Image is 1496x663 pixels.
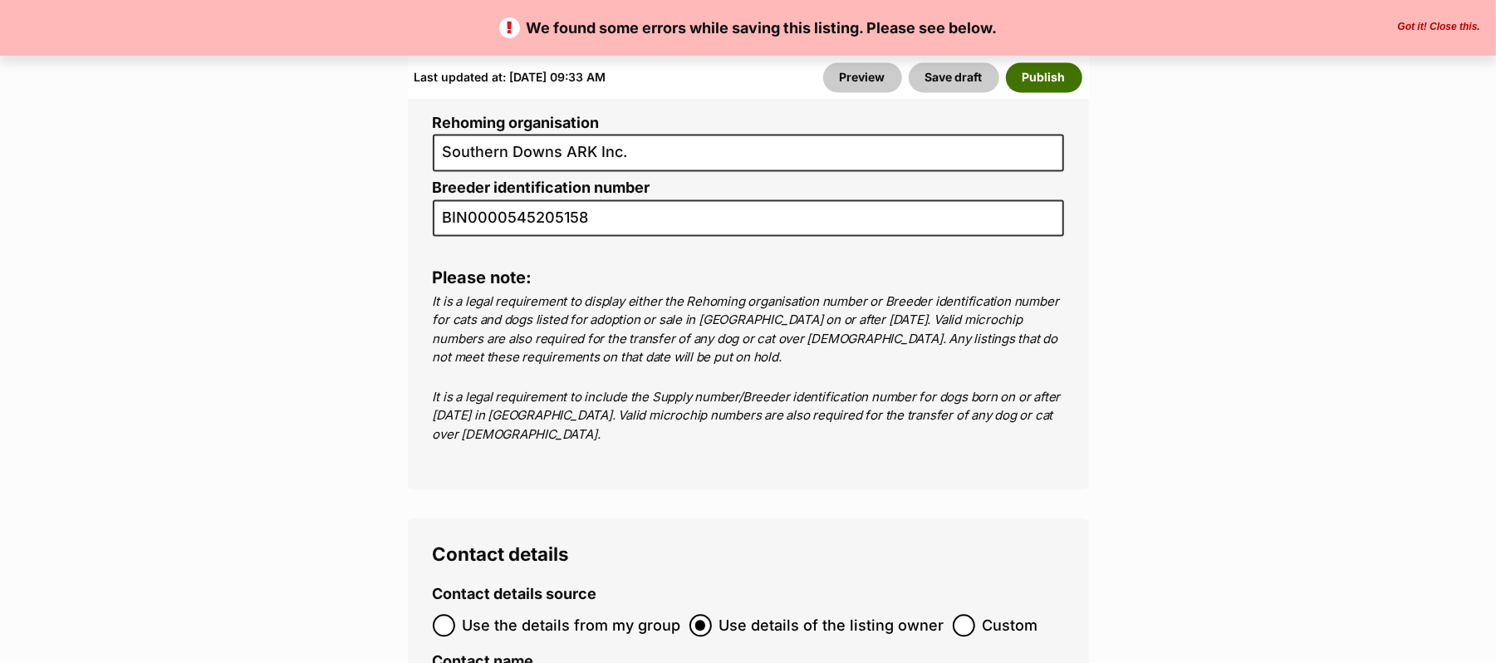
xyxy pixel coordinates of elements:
label: Rehoming organisation [433,115,1064,132]
button: Close the banner [1393,21,1485,34]
button: Save draft [909,62,999,92]
p: It is a legal requirement to include the Supply number/Breeder identification number for dogs bor... [433,388,1064,444]
div: Last updated at: [DATE] 09:33 AM [414,62,606,92]
button: Publish [1006,62,1082,92]
label: Breeder identification number [433,179,1064,197]
p: We found some errors while saving this listing. Please see below. [17,17,1479,39]
a: Preview [823,62,902,92]
span: Contact details [433,543,570,565]
span: Use the details from my group [463,614,681,636]
h4: Please note: [433,267,1064,288]
span: Custom [983,614,1038,636]
label: Contact details source [433,586,597,603]
span: Use details of the listing owner [719,614,944,636]
p: It is a legal requirement to display either the Rehoming organisation number or Breeder identific... [433,292,1064,367]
